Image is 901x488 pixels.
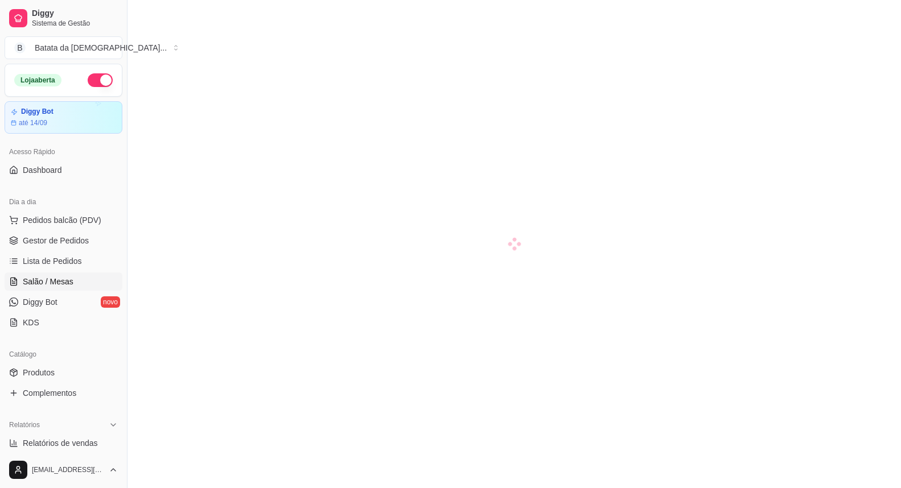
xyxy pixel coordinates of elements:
a: Diggy Botnovo [5,293,122,311]
a: Dashboard [5,161,122,179]
span: Gestor de Pedidos [23,235,89,246]
span: KDS [23,317,39,328]
div: Acesso Rápido [5,143,122,161]
article: Diggy Bot [21,107,54,116]
a: KDS [5,313,122,332]
span: Complementos [23,387,76,399]
span: Lista de Pedidos [23,255,82,267]
a: Produtos [5,363,122,382]
span: Diggy Bot [23,296,57,308]
div: Loja aberta [14,74,61,86]
a: Diggy Botaté 14/09 [5,101,122,134]
button: [EMAIL_ADDRESS][DOMAIN_NAME] [5,456,122,483]
span: Salão / Mesas [23,276,73,287]
div: Batata da [DEMOGRAPHIC_DATA] ... [35,42,167,53]
span: Diggy [32,9,118,19]
a: Lista de Pedidos [5,252,122,270]
a: Gestor de Pedidos [5,231,122,250]
span: Relatórios de vendas [23,437,98,449]
span: B [14,42,26,53]
span: [EMAIL_ADDRESS][DOMAIN_NAME] [32,465,104,474]
div: Dia a dia [5,193,122,211]
article: até 14/09 [19,118,47,127]
a: DiggySistema de Gestão [5,5,122,32]
span: Produtos [23,367,55,378]
a: Salão / Mesas [5,272,122,291]
button: Alterar Status [88,73,113,87]
button: Select a team [5,36,122,59]
div: Catálogo [5,345,122,363]
a: Relatórios de vendas [5,434,122,452]
span: Relatórios [9,420,40,429]
button: Pedidos balcão (PDV) [5,211,122,229]
a: Complementos [5,384,122,402]
span: Sistema de Gestão [32,19,118,28]
span: Pedidos balcão (PDV) [23,214,101,226]
span: Dashboard [23,164,62,176]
